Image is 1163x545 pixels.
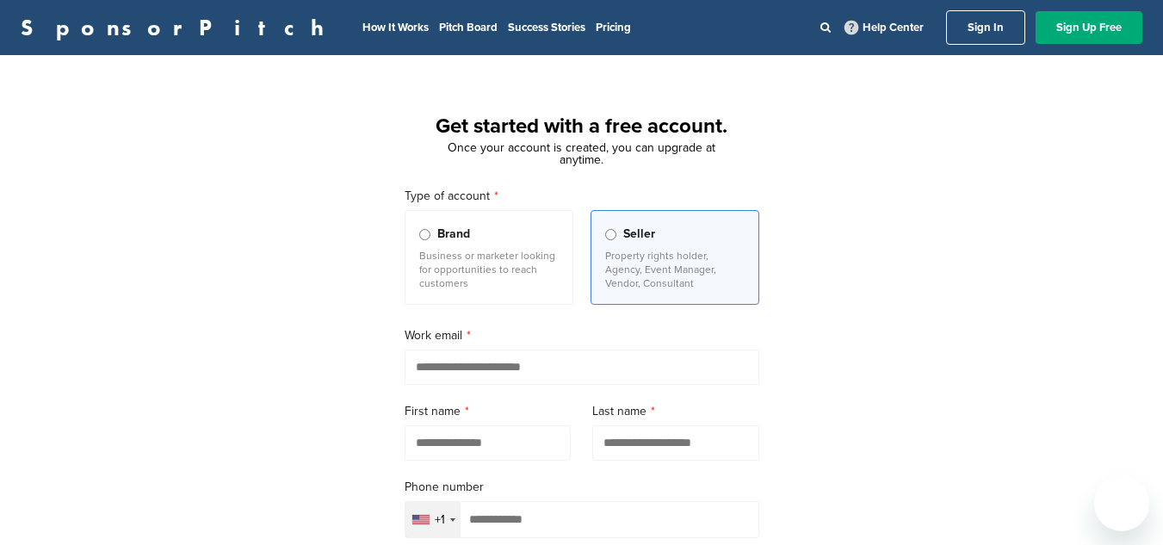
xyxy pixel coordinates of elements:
[439,21,498,34] a: Pitch Board
[405,402,572,421] label: First name
[405,502,461,537] div: Selected country
[405,326,759,345] label: Work email
[623,225,655,244] span: Seller
[508,21,585,34] a: Success Stories
[448,140,715,167] span: Once your account is created, you can upgrade at anytime.
[384,111,780,142] h1: Get started with a free account.
[21,16,335,39] a: SponsorPitch
[362,21,429,34] a: How It Works
[1036,11,1142,44] a: Sign Up Free
[592,402,759,421] label: Last name
[596,21,631,34] a: Pricing
[405,187,759,206] label: Type of account
[419,249,559,290] p: Business or marketer looking for opportunities to reach customers
[1094,476,1149,531] iframe: Button to launch messaging window
[605,229,616,240] input: Seller Property rights holder, Agency, Event Manager, Vendor, Consultant
[437,225,470,244] span: Brand
[435,514,445,526] div: +1
[841,17,927,38] a: Help Center
[605,249,745,290] p: Property rights holder, Agency, Event Manager, Vendor, Consultant
[405,478,759,497] label: Phone number
[946,10,1025,45] a: Sign In
[419,229,430,240] input: Brand Business or marketer looking for opportunities to reach customers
